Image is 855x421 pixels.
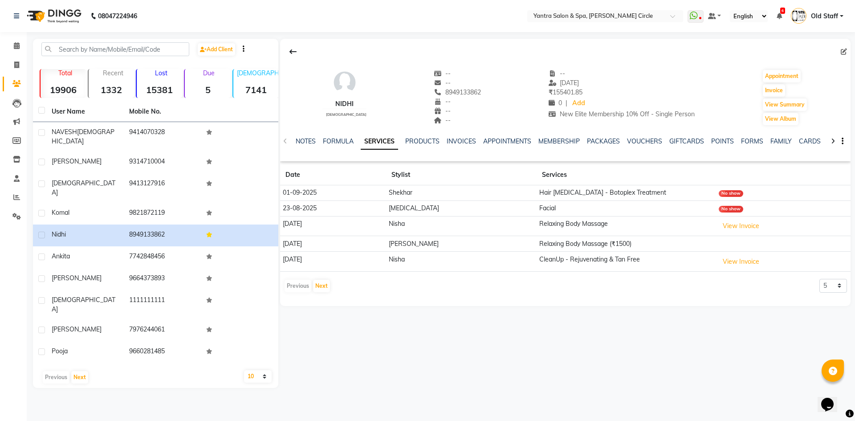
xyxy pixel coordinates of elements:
div: No show [719,190,743,197]
td: [DATE] [280,236,386,252]
th: Stylist [386,165,537,185]
a: INVOICES [447,137,476,145]
th: Services [537,165,716,185]
span: -- [549,69,566,78]
a: FAMILY [770,137,792,145]
button: View Invoice [719,255,763,269]
span: | [566,98,567,108]
span: Nidhi [52,230,66,238]
td: 9413127916 [124,173,201,203]
td: 9414070328 [124,122,201,151]
b: 08047224946 [98,4,137,29]
td: 9821872119 [124,203,201,225]
button: Invoice [763,84,785,97]
img: Old Staff [791,8,806,24]
td: [DATE] [280,216,386,236]
a: Add [571,97,586,110]
a: PRODUCTS [405,137,440,145]
span: -- [434,79,451,87]
strong: 7141 [233,84,279,95]
span: [DEMOGRAPHIC_DATA] [326,112,366,117]
strong: 1332 [89,84,134,95]
td: 23-08-2025 [280,200,386,216]
a: MEMBERSHIP [538,137,580,145]
a: NOTES [296,137,316,145]
span: -- [434,107,451,115]
span: 6 [780,8,785,14]
td: CleanUp - Rejuvenating & Tan Free [537,252,716,272]
span: 155401.85 [549,88,582,96]
span: Old Staff [811,12,838,21]
td: 9660281485 [124,341,201,363]
p: Lost [140,69,182,77]
td: 01-09-2025 [280,185,386,201]
a: APPOINTMENTS [483,137,531,145]
strong: 19906 [41,84,86,95]
td: Nisha [386,252,537,272]
p: Recent [92,69,134,77]
span: [DATE] [549,79,579,87]
a: POINTS [711,137,734,145]
span: 0 [549,99,562,107]
span: Pooja [52,347,68,355]
span: [DEMOGRAPHIC_DATA] [52,128,114,145]
iframe: chat widget [818,385,846,412]
p: [DEMOGRAPHIC_DATA] [237,69,279,77]
td: Facial [537,200,716,216]
a: Add Client [198,43,235,56]
th: Mobile No. [124,102,201,122]
td: Nisha [386,216,537,236]
a: FORMS [741,137,763,145]
span: ₹ [549,88,553,96]
a: VOUCHERS [627,137,662,145]
a: GIFTCARDS [669,137,704,145]
div: Back to Client [284,43,302,60]
a: 6 [777,12,782,20]
th: Date [280,165,386,185]
td: [DATE] [280,252,386,272]
a: CARDS [799,137,821,145]
a: FORMULA [323,137,354,145]
span: -- [434,116,451,124]
button: View Album [763,113,798,125]
span: -- [434,98,451,106]
p: Total [44,69,86,77]
span: -- [434,69,451,78]
strong: 5 [185,84,230,95]
span: [PERSON_NAME] [52,157,102,165]
th: User Name [46,102,124,122]
td: [PERSON_NAME] [386,236,537,252]
div: No show [719,206,743,213]
strong: 15381 [137,84,182,95]
td: 7976244061 [124,319,201,341]
td: 8949133862 [124,225,201,246]
td: Shekhar [386,185,537,201]
td: 9314710004 [124,151,201,173]
span: 8949133862 [434,88,481,96]
button: View Summary [763,98,807,111]
span: [PERSON_NAME] [52,325,102,333]
td: 1111111111 [124,290,201,319]
div: Nidhi [322,99,366,109]
button: Appointment [763,70,801,82]
td: [MEDICAL_DATA] [386,200,537,216]
a: SERVICES [361,134,398,150]
input: Search by Name/Mobile/Email/Code [41,42,189,56]
span: NAVESH [52,128,77,136]
a: PACKAGES [587,137,620,145]
img: logo [23,4,84,29]
td: Relaxing Body Massage [537,216,716,236]
span: [PERSON_NAME] [52,274,102,282]
td: 7742848456 [124,246,201,268]
td: 9664373893 [124,268,201,290]
span: New Elite Membership 10% Off - Single Person [549,110,695,118]
span: [DEMOGRAPHIC_DATA] [52,179,115,196]
span: Komal [52,208,69,217]
td: Hair [MEDICAL_DATA] - Botoplex Treatment [537,185,716,201]
button: Next [313,280,330,292]
span: Ankita [52,252,70,260]
button: Next [71,371,88,384]
img: avatar [331,69,358,96]
span: [DEMOGRAPHIC_DATA] [52,296,115,313]
button: View Invoice [719,219,763,233]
